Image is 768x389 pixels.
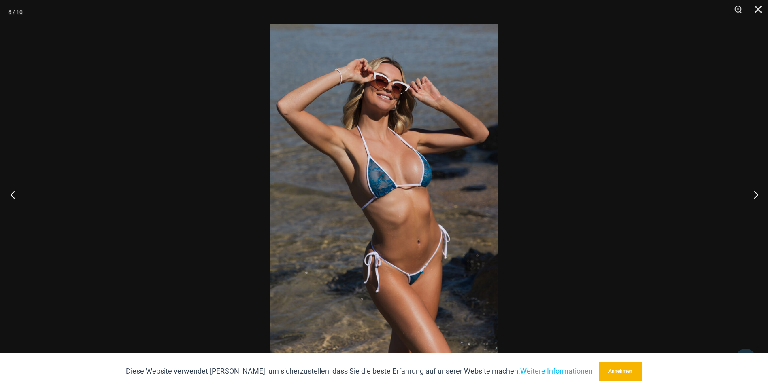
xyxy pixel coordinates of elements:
a: Weitere Informationen [520,367,593,375]
img: Wellen brechender Ozean 312 Oben 456 Unten 06 [270,24,498,365]
button: Annehmen [599,362,642,381]
p: Diese Website verwendet [PERSON_NAME], um sicherzustellen, dass Sie die beste Erfahrung auf unser... [126,365,593,377]
div: 6 / 10 [8,6,23,18]
button: Nächster [738,174,768,215]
